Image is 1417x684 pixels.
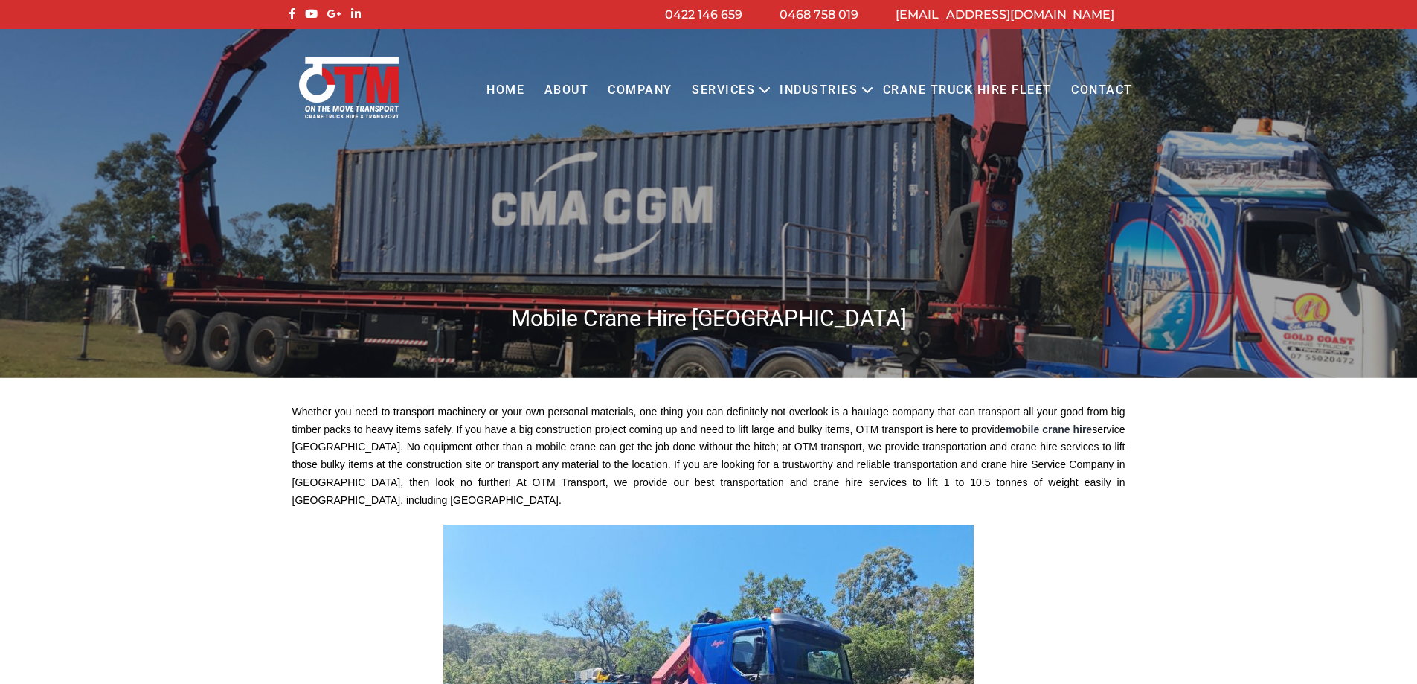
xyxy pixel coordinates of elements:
[1006,423,1092,435] a: mobile crane hire
[1061,70,1143,111] a: Contact
[682,70,765,111] a: Services
[896,7,1114,22] a: [EMAIL_ADDRESS][DOMAIN_NAME]
[534,70,598,111] a: About
[285,304,1133,333] h1: Mobile Crane Hire [GEOGRAPHIC_DATA]
[665,7,742,22] a: 0422 146 659
[780,7,858,22] a: 0468 758 019
[296,55,402,120] img: Otmtransport
[770,70,867,111] a: Industries
[292,403,1125,510] p: Whether you need to transport machinery or your own personal materials, one thing you can definit...
[477,70,534,111] a: Home
[873,70,1061,111] a: Crane Truck Hire Fleet
[598,70,682,111] a: COMPANY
